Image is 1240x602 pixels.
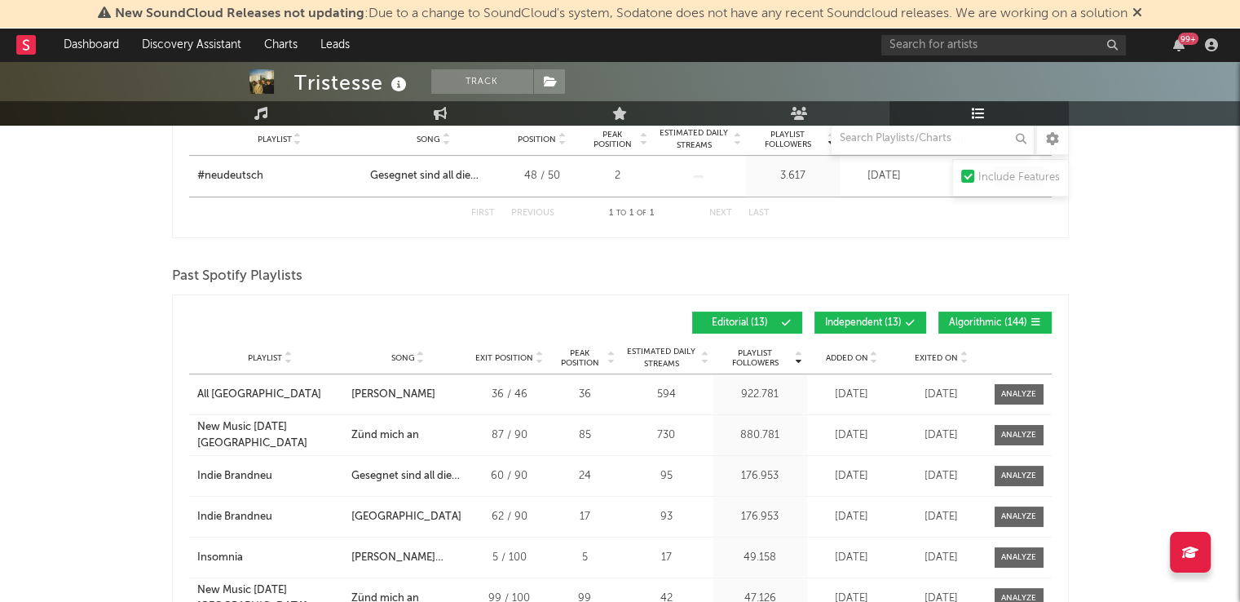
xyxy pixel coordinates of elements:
button: Editorial(13) [692,312,802,334]
div: 36 / 46 [473,387,546,403]
span: Playlist Followers [717,348,793,368]
div: 176.953 [717,468,803,485]
div: 730 [624,427,709,444]
div: 176.953 [717,509,803,525]
div: 17 [554,509,616,525]
button: Track [431,69,533,94]
a: Indie Brandneu [197,509,344,525]
div: 60 / 90 [473,468,546,485]
div: 3.617 [750,168,836,184]
div: Indie Brandneu [197,468,272,485]
span: Playlist [258,135,292,144]
div: 36 [554,387,616,403]
span: Dismiss [1132,7,1142,20]
div: [DATE] [901,550,982,566]
span: Past Spotify Playlists [172,267,302,286]
a: Gesegnet sind all die ohne Idole [351,468,464,485]
input: Search Playlists/Charts [831,122,1035,155]
div: 24 [554,468,616,485]
span: New SoundCloud Releases not updating [115,7,364,20]
div: 880.781 [717,427,803,444]
div: [DATE] [901,427,982,444]
div: All [GEOGRAPHIC_DATA] [197,387,321,403]
a: #neudeutsch [197,168,362,184]
div: 922.781 [717,387,803,403]
input: Search for artists [881,35,1126,55]
div: 95 [624,468,709,485]
span: Playlist Followers [750,130,826,149]
div: Tristesse [294,69,411,96]
div: [PERSON_NAME] [351,387,435,403]
div: 1 1 1 [587,204,677,224]
a: New Music [DATE] [GEOGRAPHIC_DATA] [197,419,344,451]
span: Estimated Daily Streams [624,346,699,370]
div: 87 / 90 [473,427,546,444]
div: 594 [624,387,709,403]
div: [DATE] [811,509,893,525]
div: [DATE] [901,509,982,525]
span: Independent ( 13 ) [825,318,902,328]
div: [DATE] [811,550,893,566]
a: Charts [253,29,309,61]
a: All [GEOGRAPHIC_DATA] [197,387,344,403]
span: Peak Position [554,348,606,368]
div: [DATE] [901,387,982,403]
div: [DATE] [844,168,925,184]
div: 2 [587,168,648,184]
span: Added On [826,353,868,363]
div: 5 / 100 [473,550,546,566]
span: Playlist [248,353,282,363]
div: 48 / 50 [505,168,579,184]
span: Editorial ( 13 ) [703,318,778,328]
a: Indie Brandneu [197,468,344,485]
div: Include Features [978,168,1060,188]
span: Position [518,135,556,144]
span: Song [417,135,440,144]
button: Previous [511,209,554,218]
div: 17 [624,550,709,566]
div: 85 [554,427,616,444]
span: Exited On [915,353,958,363]
span: of [637,210,646,217]
div: 93 [624,509,709,525]
a: Insomnia [197,550,344,566]
div: 99 + [1178,33,1198,45]
div: [GEOGRAPHIC_DATA] [351,509,461,525]
span: Exit Position [475,353,533,363]
span: to [616,210,626,217]
div: 5 [554,550,616,566]
div: [DATE] [811,468,893,485]
a: Dashboard [52,29,130,61]
button: First [471,209,495,218]
span: Peak Position [587,130,638,149]
div: Zünd mich an [351,427,419,444]
a: [GEOGRAPHIC_DATA] [351,509,464,525]
button: Next [709,209,732,218]
div: Indie Brandneu [197,509,272,525]
span: : Due to a change to SoundCloud's system, Sodatone does not have any recent Soundcloud releases. ... [115,7,1127,20]
div: [DATE] [811,427,893,444]
a: Discovery Assistant [130,29,253,61]
div: Gesegnet sind all die ohne Idole [370,168,497,184]
div: 49.158 [717,550,803,566]
div: [DATE] [901,468,982,485]
a: [PERSON_NAME] [351,387,464,403]
button: Last [748,209,770,218]
a: Leads [309,29,361,61]
button: 99+ [1173,38,1185,51]
div: Insomnia [197,550,243,566]
button: Independent(13) [814,312,926,334]
span: Song [391,353,415,363]
span: Estimated Daily Streams [656,127,732,152]
button: Algorithmic(144) [938,312,1052,334]
div: [DATE] [811,387,893,403]
div: #neudeutsch [197,168,263,184]
a: [PERSON_NAME] [PERSON_NAME] [351,550,464,566]
div: 62 / 90 [473,509,546,525]
a: Zünd mich an [351,427,464,444]
span: Algorithmic ( 144 ) [949,318,1027,328]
